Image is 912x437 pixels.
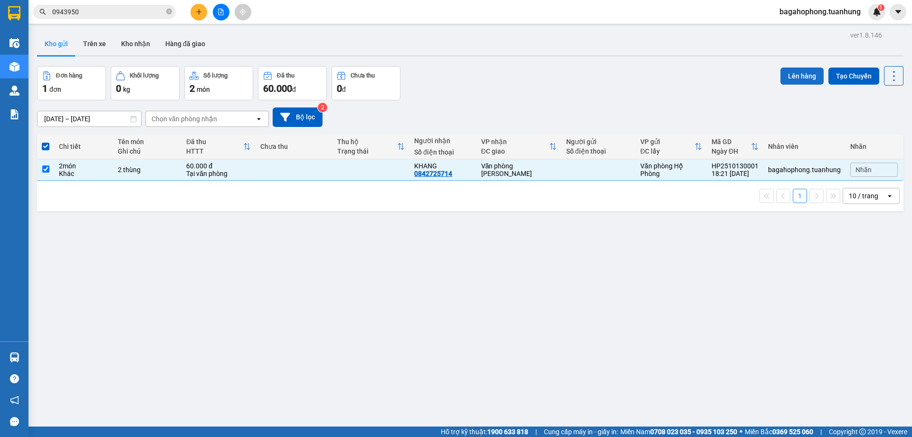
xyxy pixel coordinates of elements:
div: Tên món [118,138,177,146]
div: Số điện thoại [566,147,631,155]
button: aim [235,4,251,20]
img: logo-vxr [8,6,20,20]
button: plus [190,4,207,20]
span: message [10,417,19,426]
img: warehouse-icon [9,62,19,72]
th: Toggle SortBy [707,134,763,159]
input: Select a date range. [38,111,141,126]
span: 0 [116,83,121,94]
div: Số lượng [203,72,228,79]
span: copyright [859,428,866,435]
div: Chọn văn phòng nhận [152,114,217,124]
span: close-circle [166,8,172,17]
button: Chưa thu0đ [332,66,400,100]
div: Tại văn phòng [186,170,251,177]
button: Tạo Chuyến [828,68,879,85]
span: plus [196,9,202,15]
span: đ [292,86,296,93]
span: món [197,86,210,93]
input: Tìm tên, số ĐT hoặc mã đơn [52,7,164,17]
div: Khối lượng [130,72,159,79]
div: VP gửi [640,138,694,146]
div: Đơn hàng [56,72,82,79]
span: bagahophong.tuanhung [772,6,868,18]
sup: 1 [878,4,884,11]
div: Khác [59,170,108,177]
th: Toggle SortBy [332,134,409,159]
span: đơn [49,86,61,93]
span: notification [10,396,19,405]
span: 2 [190,83,195,94]
img: warehouse-icon [9,38,19,48]
strong: 0369 525 060 [772,428,813,436]
span: Miền Nam [620,427,737,437]
span: question-circle [10,374,19,383]
div: HTTT [186,147,243,155]
div: Nhãn [850,143,898,150]
li: 02839.63.63.63 [4,33,181,45]
b: GỬI : Văn phòng Hộ Phòng [4,59,163,75]
span: aim [239,9,246,15]
span: Nhãn [855,166,872,174]
div: KHANG [414,162,472,170]
svg: open [886,192,893,200]
span: Miền Bắc [745,427,813,437]
div: Người nhận [414,137,472,145]
span: environment [55,23,62,30]
div: Người gửi [566,138,631,146]
button: Lên hàng [780,68,824,85]
button: 1 [793,189,807,203]
button: Kho gửi [37,32,76,55]
button: Số lượng2món [184,66,253,100]
img: icon-new-feature [873,8,881,16]
span: đ [342,86,346,93]
div: Chi tiết [59,143,108,150]
div: 0842725714 [414,170,452,177]
button: Hàng đã giao [158,32,213,55]
img: solution-icon [9,109,19,119]
button: caret-down [890,4,906,20]
span: 0 [337,83,342,94]
div: 2 món [59,162,108,170]
div: 10 / trang [849,191,878,201]
button: Đơn hàng1đơn [37,66,106,100]
button: Kho nhận [114,32,158,55]
img: warehouse-icon [9,86,19,96]
strong: 1900 633 818 [487,428,528,436]
div: ĐC giao [481,147,549,155]
div: Số điện thoại [414,148,472,156]
div: 2 thùng [118,166,177,174]
div: Mã GD [712,138,751,146]
span: | [820,427,822,437]
div: Chưa thu [260,143,328,150]
div: 60.000 đ [186,162,251,170]
div: Nhân viên [768,143,841,150]
span: Hỗ trợ kỹ thuật: [441,427,528,437]
div: Thu hộ [337,138,397,146]
span: caret-down [894,8,902,16]
div: Văn phòng Hộ Phòng [640,162,702,177]
span: 60.000 [263,83,292,94]
div: Trạng thái [337,147,397,155]
span: 1 [42,83,47,94]
button: Trên xe [76,32,114,55]
div: Đã thu [277,72,294,79]
span: | [535,427,537,437]
button: Bộ lọc [273,107,323,127]
button: Khối lượng0kg [111,66,180,100]
div: Đã thu [186,138,243,146]
button: Đã thu60.000đ [258,66,327,100]
span: close-circle [166,9,172,14]
span: kg [123,86,130,93]
div: Văn phòng [PERSON_NAME] [481,162,557,177]
div: ĐC lấy [640,147,694,155]
span: search [39,9,46,15]
li: 85 [PERSON_NAME] [4,21,181,33]
div: ver 1.8.146 [850,30,882,40]
strong: 0708 023 035 - 0935 103 250 [650,428,737,436]
th: Toggle SortBy [181,134,256,159]
b: [PERSON_NAME] [55,6,134,18]
div: Chưa thu [351,72,375,79]
span: file-add [218,9,224,15]
div: VP nhận [481,138,549,146]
